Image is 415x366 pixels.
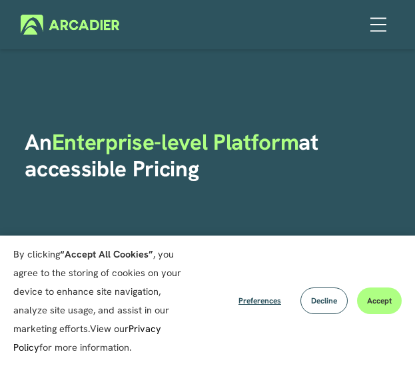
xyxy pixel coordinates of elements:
[300,287,348,314] button: Decline
[311,295,337,306] span: Decline
[228,287,291,314] button: Preferences
[60,248,153,260] strong: “Accept All Cookies”
[25,129,390,181] h1: An at accessible Pricing
[357,287,402,314] button: Accept
[52,128,299,156] span: Enterprise-level Platform
[367,295,392,306] span: Accept
[21,15,119,35] img: Arcadier
[238,295,281,306] span: Preferences
[13,245,195,357] p: By clicking , you agree to the storing of cookies on your device to enhance site navigation, anal...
